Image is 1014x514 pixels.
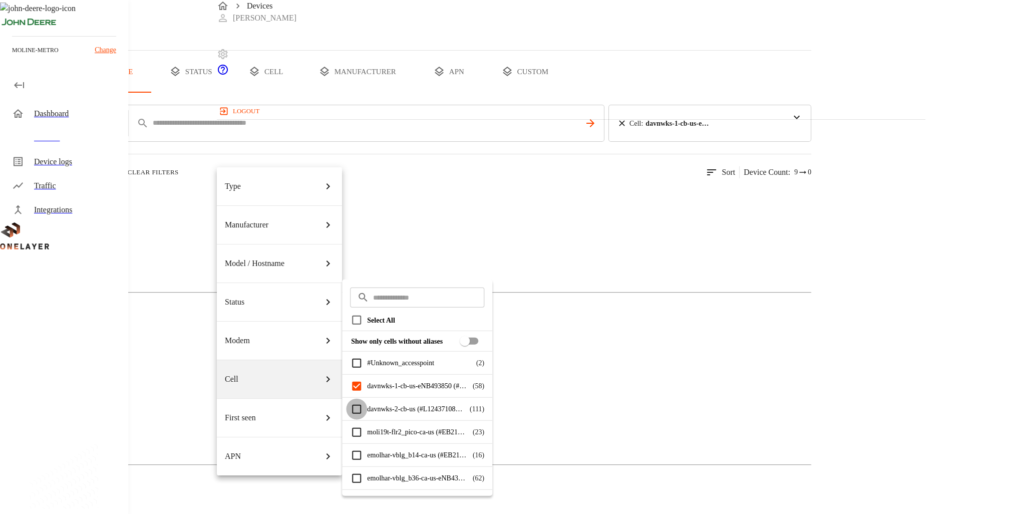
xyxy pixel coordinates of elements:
p: emolhar-vblg_b14-ca-us (#EB211311833::NOKIA::FW2QQD) [367,450,468,460]
p: Status [225,296,244,308]
p: ( 23 ) [473,427,484,437]
p: emolhar-vblg_b36-ca-us-eNB432539 (#EB211210942::NOKIA::FW2QQD) [367,473,468,483]
p: ( 111 ) [470,404,484,414]
p: #Unknown_accesspoint [367,358,471,368]
p: ( 62 ) [473,473,484,483]
p: APN [225,450,241,462]
p: ( 16 ) [473,450,484,460]
p: Show only cells without aliases [351,336,455,346]
p: ( 58 ) [473,381,484,391]
p: ( 2 ) [476,358,484,368]
p: Modem [225,335,250,347]
p: moli19t-flr2_pico-ca-us (#EB212810102::NOKIA::FW2QQD) [367,427,468,437]
p: Model / Hostname [225,258,284,270]
p: Manufacturer [225,219,268,231]
p: Select All [367,315,484,325]
ul: add filter [217,167,342,475]
p: Cell [225,373,238,385]
p: davnwks-1-cb-us-eNB493850 (#L1243710840::NOKIA::ASIB) [367,381,468,391]
p: Type [225,180,241,192]
p: First seen [225,412,256,424]
p: davnwks-2-cb-us (#L1243710802::NOKIA::ASIB) [367,404,465,414]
